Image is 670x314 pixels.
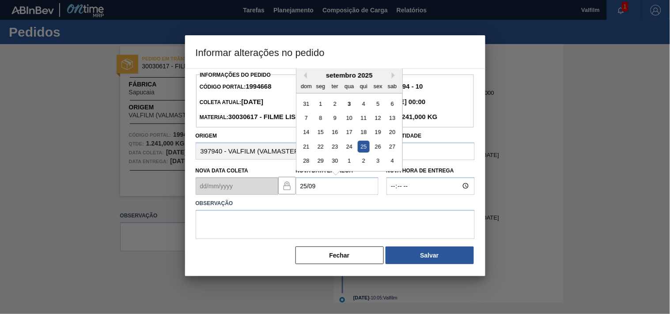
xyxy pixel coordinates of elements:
div: Choose segunda-feira, 1 de setembro de 2025 [314,97,326,109]
div: Choose quarta-feira, 24 de setembro de 2025 [343,141,355,153]
strong: 1.241,000 KG [394,113,438,120]
strong: 30030617 - FILME LISO 420X40 [228,113,326,120]
div: ter [329,80,341,92]
div: month 2025-09 [299,97,399,168]
div: Choose sábado, 6 de setembro de 2025 [386,97,398,109]
div: Choose terça-feira, 16 de setembro de 2025 [329,126,341,138]
button: locked [278,177,296,194]
input: dd/mm/yyyy [296,177,379,195]
div: setembro 2025 [296,71,402,79]
div: Choose domingo, 7 de setembro de 2025 [300,112,312,124]
div: Choose domingo, 14 de setembro de 2025 [300,126,312,138]
div: Choose terça-feira, 23 de setembro de 2025 [329,141,341,153]
div: dom [300,80,312,92]
button: Fechar [295,247,384,264]
div: Choose segunda-feira, 22 de setembro de 2025 [314,141,326,153]
button: Previous Month [301,72,307,78]
div: Choose quinta-feira, 11 de setembro de 2025 [357,112,369,124]
div: Choose terça-feira, 2 de setembro de 2025 [329,97,341,109]
div: Choose segunda-feira, 29 de setembro de 2025 [314,155,326,167]
div: Choose domingo, 31 de agosto de 2025 [300,97,312,109]
div: Choose quinta-feira, 2 de outubro de 2025 [357,155,369,167]
div: Choose terça-feira, 30 de setembro de 2025 [329,155,341,167]
label: Nova Data Entrega [296,168,353,174]
div: Choose quinta-feira, 18 de setembro de 2025 [357,126,369,138]
div: Choose sábado, 27 de setembro de 2025 [386,141,398,153]
span: Material: [200,114,326,120]
div: sex [372,80,384,92]
strong: [DATE] 00:00 [385,98,425,105]
div: Choose sexta-feira, 19 de setembro de 2025 [372,126,384,138]
div: Choose segunda-feira, 15 de setembro de 2025 [314,126,326,138]
div: Choose terça-feira, 9 de setembro de 2025 [329,112,341,124]
div: sab [386,80,398,92]
img: locked [282,180,292,191]
div: Choose quinta-feira, 4 de setembro de 2025 [357,97,369,109]
div: Choose sábado, 13 de setembro de 2025 [386,112,398,124]
div: seg [314,80,326,92]
div: Choose domingo, 21 de setembro de 2025 [300,141,312,153]
button: Next Month [392,72,398,78]
div: Choose quarta-feira, 10 de setembro de 2025 [343,112,355,124]
div: Choose quinta-feira, 25 de setembro de 2025 [357,141,369,153]
div: qua [343,80,355,92]
strong: 1994668 [246,82,271,90]
strong: [DATE] [242,98,264,105]
h3: Informar alterações no pedido [185,35,485,69]
span: Código Portal: [200,84,272,90]
span: Coleta Atual: [200,99,263,105]
div: Choose sexta-feira, 12 de setembro de 2025 [372,112,384,124]
input: dd/mm/yyyy [196,177,278,195]
div: Choose quarta-feira, 3 de setembro de 2025 [343,97,355,109]
label: Quantidade [386,133,422,139]
label: Nova Hora de Entrega [386,164,475,177]
div: Choose sexta-feira, 26 de setembro de 2025 [372,141,384,153]
label: Nova Data Coleta [196,168,249,174]
div: Choose quarta-feira, 1 de outubro de 2025 [343,155,355,167]
button: Salvar [386,247,474,264]
label: Origem [196,133,217,139]
div: Choose sexta-feira, 3 de outubro de 2025 [372,155,384,167]
div: Choose quarta-feira, 17 de setembro de 2025 [343,126,355,138]
div: Choose segunda-feira, 8 de setembro de 2025 [314,112,326,124]
div: Choose sábado, 20 de setembro de 2025 [386,126,398,138]
div: qui [357,80,369,92]
div: Choose sábado, 4 de outubro de 2025 [386,155,398,167]
div: Choose domingo, 28 de setembro de 2025 [300,155,312,167]
div: Choose sexta-feira, 5 de setembro de 2025 [372,97,384,109]
label: Observação [196,197,475,210]
label: Informações do Pedido [200,72,271,78]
